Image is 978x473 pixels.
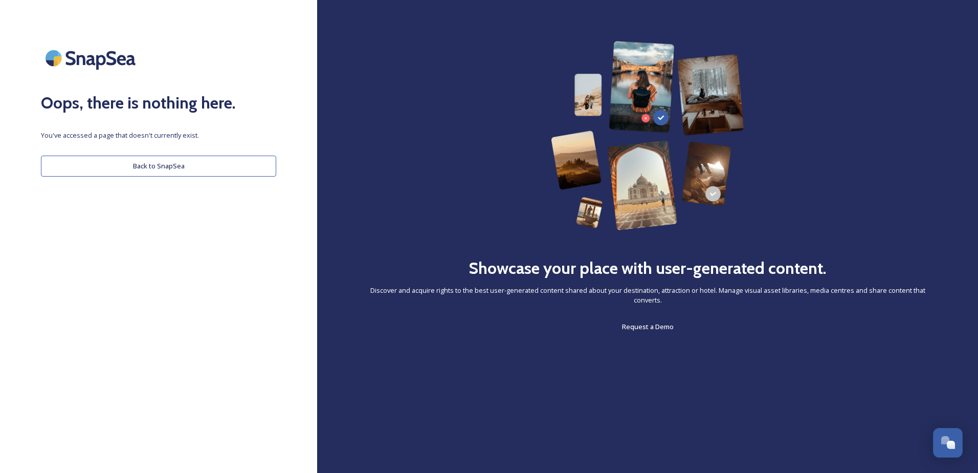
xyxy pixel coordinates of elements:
[622,322,674,331] span: Request a Demo
[41,156,276,177] button: Back to SnapSea
[622,320,674,333] a: Request a Demo
[933,428,963,458] button: Open Chat
[41,91,276,115] h2: Oops, there is nothing here.
[551,41,744,230] img: 63b42ca75bacad526042e722_Group%20154-p-800.png
[358,286,937,305] span: Discover and acquire rights to the best user-generated content shared about your destination, att...
[469,256,827,281] h2: Showcase your place with user-generated content.
[41,41,143,75] img: SnapSea Logo
[41,131,276,140] span: You've accessed a page that doesn't currently exist.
